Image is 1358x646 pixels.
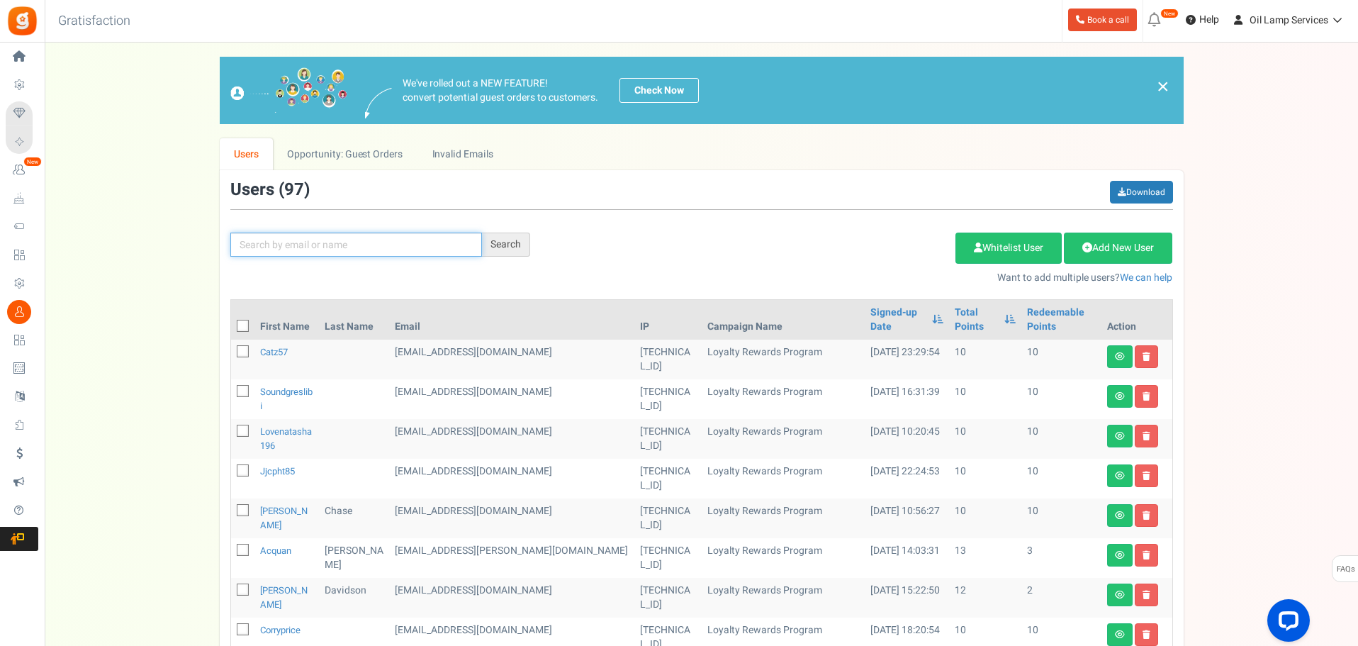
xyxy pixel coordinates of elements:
[319,538,389,578] td: [PERSON_NAME]
[1196,13,1219,27] span: Help
[1143,591,1150,599] i: Delete user
[23,157,42,167] em: New
[254,300,320,340] th: First Name
[702,300,865,340] th: Campaign Name
[389,419,634,459] td: subscriber
[949,379,1021,419] td: 10
[1115,551,1125,559] i: View details
[1115,630,1125,639] i: View details
[230,233,482,257] input: Search by email or name
[1021,340,1101,379] td: 10
[1143,432,1150,440] i: Delete user
[6,158,38,182] a: New
[702,459,865,499] td: Loyalty Rewards Program
[1115,591,1125,599] i: View details
[389,300,634,340] th: Email
[1101,300,1172,340] th: Action
[702,379,865,419] td: Loyalty Rewards Program
[1336,556,1355,583] span: FAQs
[1143,630,1150,639] i: Delete user
[389,459,634,499] td: subscriber
[702,538,865,578] td: Loyalty Rewards Program
[1110,181,1173,204] a: Download
[634,419,702,459] td: [TECHNICAL_ID]
[417,138,507,170] a: Invalid Emails
[634,538,702,578] td: [TECHNICAL_ID]
[1021,499,1101,538] td: 10
[389,538,634,578] td: subscriber
[1143,392,1150,401] i: Delete user
[865,459,948,499] td: [DATE] 22:24:53
[955,233,1062,264] a: Whitelist User
[619,78,699,103] a: Check Now
[634,499,702,538] td: [TECHNICAL_ID]
[319,499,389,538] td: Chase
[1250,13,1328,28] span: Oil Lamp Services
[1115,352,1125,361] i: View details
[865,379,948,419] td: [DATE] 16:31:39
[1115,432,1125,440] i: View details
[949,419,1021,459] td: 10
[389,379,634,419] td: subscriber
[389,499,634,538] td: subscriber
[634,340,702,379] td: [TECHNICAL_ID]
[260,623,301,637] a: corryprice
[482,233,530,257] div: Search
[702,340,865,379] td: Loyalty Rewards Program
[389,578,634,618] td: subscriber
[220,138,274,170] a: Users
[1143,352,1150,361] i: Delete user
[865,419,948,459] td: [DATE] 10:20:45
[949,340,1021,379] td: 10
[702,499,865,538] td: Loyalty Rewards Program
[260,345,288,359] a: catz57
[260,584,308,611] a: [PERSON_NAME]
[1143,551,1150,559] i: Delete user
[865,340,948,379] td: [DATE] 23:29:54
[1027,306,1096,334] a: Redeemable Points
[634,459,702,499] td: [TECHNICAL_ID]
[6,5,38,37] img: Gratisfaction
[1143,511,1150,520] i: Delete user
[1180,9,1225,31] a: Help
[949,578,1021,618] td: 12
[634,578,702,618] td: [TECHNICAL_ID]
[273,138,417,170] a: Opportunity: Guest Orders
[365,88,392,118] img: images
[1021,419,1101,459] td: 10
[1157,78,1169,95] a: ×
[634,379,702,419] td: [TECHNICAL_ID]
[702,419,865,459] td: Loyalty Rewards Program
[865,538,948,578] td: [DATE] 14:03:31
[1021,459,1101,499] td: 10
[1115,511,1125,520] i: View details
[1120,270,1172,285] a: We can help
[949,499,1021,538] td: 10
[1064,233,1172,264] a: Add New User
[43,7,146,35] h3: Gratisfaction
[403,77,598,105] p: We've rolled out a NEW FEATURE! convert potential guest orders to customers.
[260,464,295,478] a: jjcpht85
[389,340,634,379] td: subscriber
[1160,9,1179,18] em: New
[1021,578,1101,618] td: 2
[870,306,924,334] a: Signed-up Date
[1021,538,1101,578] td: 3
[1143,472,1150,480] i: Delete user
[702,578,865,618] td: Loyalty Rewards Program
[260,425,312,452] a: lovenatasha196
[865,578,948,618] td: [DATE] 15:22:50
[319,578,389,618] td: Davidson
[949,459,1021,499] td: 10
[284,177,304,202] span: 97
[551,271,1173,285] p: Want to add multiple users?
[319,300,389,340] th: Last Name
[260,504,308,532] a: [PERSON_NAME]
[1068,9,1137,31] a: Book a call
[865,499,948,538] td: [DATE] 10:56:27
[260,544,291,557] a: Acquan
[260,385,313,413] a: soundgreslibi
[230,181,310,199] h3: Users ( )
[1021,379,1101,419] td: 10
